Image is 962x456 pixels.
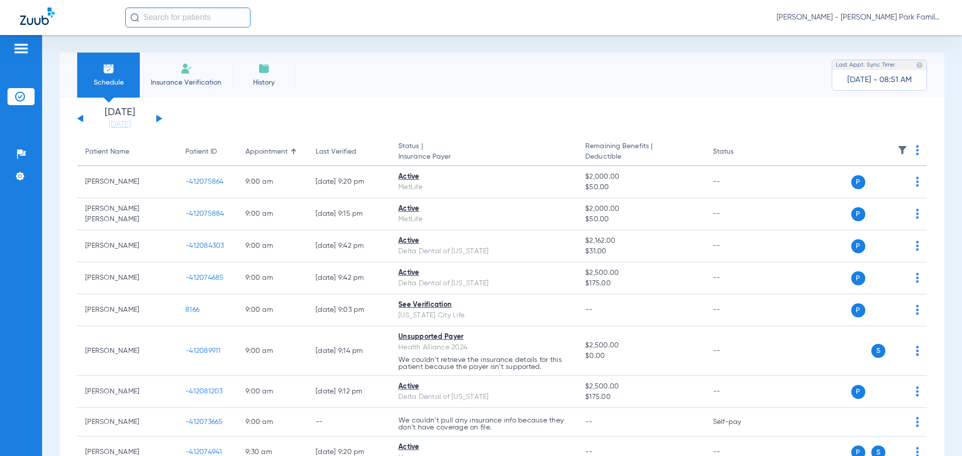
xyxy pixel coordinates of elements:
img: Zuub Logo [20,8,55,25]
th: Remaining Benefits | [577,138,704,166]
div: Active [398,204,569,214]
img: group-dot-blue.svg [916,145,919,155]
td: [DATE] 9:20 PM [308,166,390,198]
span: -412081203 [185,388,223,395]
span: S [871,344,885,358]
img: last sync help info [916,62,923,69]
span: P [851,175,865,189]
input: Search for patients [125,8,251,28]
td: [PERSON_NAME] [77,166,177,198]
td: 9:00 AM [237,326,308,376]
img: Search Icon [130,13,139,22]
td: 9:00 AM [237,198,308,230]
td: [DATE] 9:03 PM [308,294,390,326]
td: [DATE] 9:14 PM [308,326,390,376]
div: Delta Dental of [US_STATE] [398,392,569,402]
div: Delta Dental of [US_STATE] [398,246,569,257]
a: [DATE] [90,120,150,130]
span: History [240,78,288,88]
div: Health Alliance 2024 [398,342,569,353]
td: -- [705,262,773,294]
img: hamburger-icon [13,43,29,55]
img: group-dot-blue.svg [916,241,919,251]
div: Patient ID [185,147,217,157]
div: See Verification [398,300,569,310]
td: [DATE] 9:42 PM [308,262,390,294]
td: 9:00 AM [237,262,308,294]
span: [DATE] - 08:51 AM [847,75,912,85]
img: filter.svg [897,145,907,155]
span: $2,000.00 [585,172,696,182]
span: 8166 [185,306,199,313]
img: group-dot-blue.svg [916,305,919,315]
div: Patient ID [185,147,229,157]
p: We couldn’t retrieve the insurance details for this patient because the payer isn’t supported. [398,356,569,370]
span: -412074685 [185,274,224,281]
td: -- [705,166,773,198]
td: 9:00 AM [237,294,308,326]
span: P [851,239,865,253]
img: group-dot-blue.svg [916,273,919,283]
td: 9:00 AM [237,408,308,436]
span: -- [585,418,593,425]
span: P [851,385,865,399]
td: [DATE] 9:42 PM [308,230,390,262]
span: Last Appt. Sync Time: [836,60,896,70]
div: Delta Dental of [US_STATE] [398,278,569,289]
th: Status [705,138,773,166]
th: Status | [390,138,577,166]
img: Manual Insurance Verification [180,63,192,75]
span: $0.00 [585,351,696,361]
span: -- [585,306,593,313]
img: group-dot-blue.svg [916,209,919,219]
span: $175.00 [585,392,696,402]
div: Last Verified [316,147,356,157]
td: -- [705,294,773,326]
td: [PERSON_NAME] [77,376,177,408]
td: 9:00 AM [237,166,308,198]
span: P [851,271,865,285]
div: Last Verified [316,147,382,157]
div: Patient Name [85,147,129,157]
span: $31.00 [585,246,696,257]
img: Schedule [103,63,115,75]
td: [PERSON_NAME] [77,326,177,376]
img: group-dot-blue.svg [916,177,919,187]
span: -412089911 [185,347,221,354]
img: group-dot-blue.svg [916,346,919,356]
span: -412075864 [185,178,224,185]
div: [US_STATE] City Life [398,310,569,321]
td: Self-pay [705,408,773,436]
img: group-dot-blue.svg [916,417,919,427]
img: History [258,63,270,75]
p: We couldn’t pull any insurance info because they don’t have coverage on file. [398,417,569,431]
span: Schedule [85,78,132,88]
td: -- [308,408,390,436]
span: $2,000.00 [585,204,696,214]
td: -- [705,198,773,230]
div: Patient Name [85,147,169,157]
td: -- [705,326,773,376]
span: P [851,207,865,221]
span: Insurance Payer [398,152,569,162]
div: Active [398,236,569,246]
td: -- [705,376,773,408]
span: $50.00 [585,182,696,193]
img: group-dot-blue.svg [916,386,919,396]
div: Active [398,268,569,278]
td: [PERSON_NAME] [77,294,177,326]
span: $50.00 [585,214,696,225]
td: [PERSON_NAME] [77,262,177,294]
span: -412075884 [185,210,224,217]
td: [PERSON_NAME] [77,408,177,436]
span: -412073665 [185,418,223,425]
span: -- [585,448,593,455]
td: -- [705,230,773,262]
td: 9:00 AM [237,376,308,408]
li: [DATE] [90,108,150,130]
span: $2,500.00 [585,268,696,278]
span: P [851,303,865,317]
div: Active [398,172,569,182]
span: $175.00 [585,278,696,289]
div: Unsupported Payer [398,332,569,342]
